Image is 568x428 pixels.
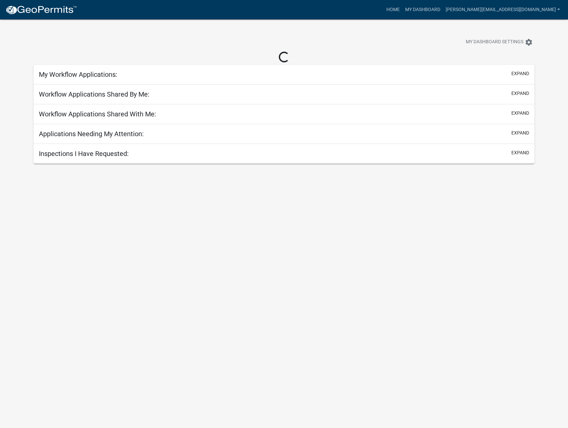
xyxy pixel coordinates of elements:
[443,3,563,16] a: [PERSON_NAME][EMAIL_ADDRESS][DOMAIN_NAME]
[384,3,402,16] a: Home
[466,38,523,46] span: My Dashboard Settings
[511,70,529,77] button: expand
[511,110,529,117] button: expand
[525,38,533,46] i: settings
[511,90,529,97] button: expand
[511,129,529,137] button: expand
[402,3,443,16] a: My Dashboard
[39,130,144,138] h5: Applications Needing My Attention:
[460,36,538,49] button: My Dashboard Settingssettings
[39,110,156,118] h5: Workflow Applications Shared With Me:
[39,90,149,98] h5: Workflow Applications Shared By Me:
[39,70,117,78] h5: My Workflow Applications:
[39,150,129,158] h5: Inspections I Have Requested:
[511,149,529,156] button: expand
